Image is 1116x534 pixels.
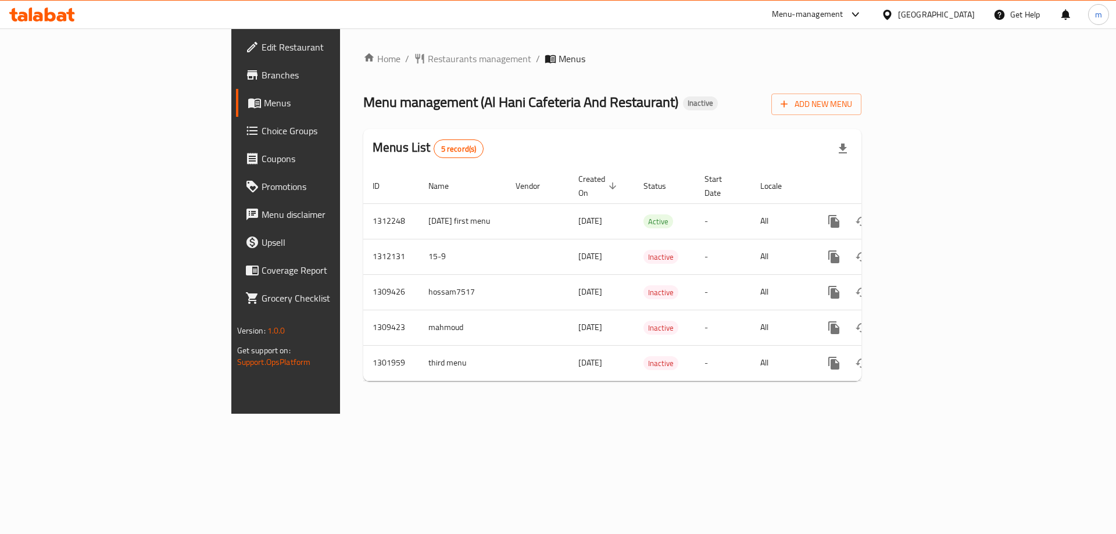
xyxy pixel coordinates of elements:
[536,52,540,66] li: /
[236,256,418,284] a: Coverage Report
[264,96,409,110] span: Menus
[428,179,464,193] span: Name
[237,343,291,358] span: Get support on:
[643,286,678,299] span: Inactive
[643,179,681,193] span: Status
[695,203,751,239] td: -
[578,213,602,228] span: [DATE]
[643,215,673,228] span: Active
[578,320,602,335] span: [DATE]
[695,345,751,381] td: -
[262,207,409,221] span: Menu disclaimer
[236,89,418,117] a: Menus
[848,314,876,342] button: Change Status
[760,179,797,193] span: Locale
[751,239,811,274] td: All
[434,139,484,158] div: Total records count
[516,179,555,193] span: Vendor
[643,250,678,264] span: Inactive
[262,152,409,166] span: Coupons
[434,144,484,155] span: 5 record(s)
[419,345,506,381] td: third menu
[236,284,418,312] a: Grocery Checklist
[820,278,848,306] button: more
[848,349,876,377] button: Change Status
[848,243,876,271] button: Change Status
[236,61,418,89] a: Branches
[578,355,602,370] span: [DATE]
[237,323,266,338] span: Version:
[643,356,678,370] div: Inactive
[236,173,418,200] a: Promotions
[419,310,506,345] td: mahmoud
[781,97,852,112] span: Add New Menu
[262,291,409,305] span: Grocery Checklist
[1095,8,1102,21] span: m
[236,117,418,145] a: Choice Groups
[829,135,857,163] div: Export file
[848,278,876,306] button: Change Status
[578,172,620,200] span: Created On
[695,239,751,274] td: -
[262,40,409,54] span: Edit Restaurant
[751,203,811,239] td: All
[820,207,848,235] button: more
[428,52,531,66] span: Restaurants management
[848,207,876,235] button: Change Status
[751,310,811,345] td: All
[643,214,673,228] div: Active
[683,96,718,110] div: Inactive
[237,354,311,370] a: Support.OpsPlatform
[262,263,409,277] span: Coverage Report
[373,139,484,158] h2: Menus List
[811,169,941,204] th: Actions
[236,33,418,61] a: Edit Restaurant
[419,239,506,274] td: 15-9
[751,274,811,310] td: All
[419,274,506,310] td: hossam7517
[236,145,418,173] a: Coupons
[695,310,751,345] td: -
[643,357,678,370] span: Inactive
[578,249,602,264] span: [DATE]
[262,180,409,193] span: Promotions
[419,203,506,239] td: [DATE] first menu
[559,52,585,66] span: Menus
[695,274,751,310] td: -
[262,124,409,138] span: Choice Groups
[262,235,409,249] span: Upsell
[820,314,848,342] button: more
[772,8,843,21] div: Menu-management
[373,179,395,193] span: ID
[643,250,678,264] div: Inactive
[267,323,285,338] span: 1.0.0
[236,200,418,228] a: Menu disclaimer
[643,321,678,335] span: Inactive
[820,349,848,377] button: more
[751,345,811,381] td: All
[363,89,678,115] span: Menu management ( Al Hani Cafeteria And Restaurant )
[643,285,678,299] div: Inactive
[578,284,602,299] span: [DATE]
[236,228,418,256] a: Upsell
[898,8,975,21] div: [GEOGRAPHIC_DATA]
[363,52,861,66] nav: breadcrumb
[820,243,848,271] button: more
[683,98,718,108] span: Inactive
[363,169,941,381] table: enhanced table
[771,94,861,115] button: Add New Menu
[262,68,409,82] span: Branches
[414,52,531,66] a: Restaurants management
[704,172,737,200] span: Start Date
